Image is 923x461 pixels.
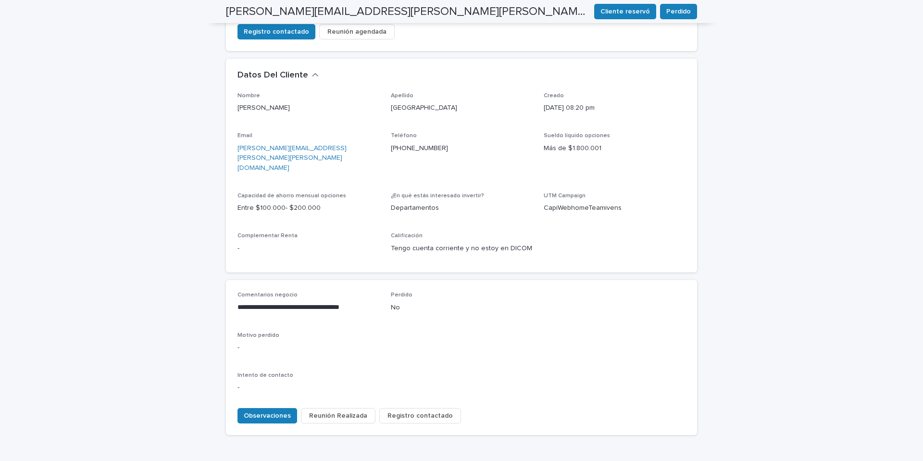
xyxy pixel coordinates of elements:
span: Capacidad de ahorro mensual opciones [237,193,346,199]
span: Apellido [391,93,413,99]
button: Observaciones [237,408,297,423]
p: Tengo cuenta corriente y no estoy en DICOM [391,243,533,254]
p: Entre $100.000- $200.000 [237,203,379,213]
p: - [237,343,686,353]
p: [GEOGRAPHIC_DATA] [391,103,533,113]
button: Cliente reservó [594,4,656,19]
h2: [PERSON_NAME][EMAIL_ADDRESS][PERSON_NAME][PERSON_NAME][DOMAIN_NAME] [226,5,586,19]
p: CapiWebhomeTeamivens [544,203,686,213]
span: Teléfono [391,133,417,139]
button: Registro contactado [237,24,315,39]
p: - [237,243,379,254]
h2: Datos Del Cliente [237,70,308,81]
span: Comentarios negocio [237,292,298,298]
p: - [237,383,379,393]
span: Perdido [391,292,412,298]
span: Registro contactado [387,411,453,421]
button: Perdido [660,4,697,19]
span: Complementar Renta [237,233,298,239]
p: [PERSON_NAME] [237,103,379,113]
button: Reunión agendada [319,24,395,39]
button: Registro contactado [379,408,461,423]
span: Sueldo líquido opciones [544,133,610,139]
button: Reunión Realizada [301,408,375,423]
span: Reunión agendada [327,27,387,37]
p: No [391,303,533,313]
span: Calificación [391,233,423,239]
p: Más de $1.800.001 [544,143,686,154]
span: Intento de contacto [237,372,293,378]
span: Reunión Realizada [309,411,367,421]
span: ¿En qué estás interesado invertir? [391,193,484,199]
span: Nombre [237,93,260,99]
span: Email [237,133,252,139]
span: Creado [544,93,564,99]
span: Cliente reservó [600,7,650,16]
p: [DATE] 08:20 pm [544,103,686,113]
a: [PHONE_NUMBER] [391,145,448,152]
a: [PERSON_NAME][EMAIL_ADDRESS][PERSON_NAME][PERSON_NAME][DOMAIN_NAME] [237,145,347,172]
span: Perdido [666,7,691,16]
span: Observaciones [244,411,291,421]
span: Motivo perdido [237,333,279,338]
button: Datos Del Cliente [237,70,319,81]
span: Registro contactado [244,27,309,37]
p: Departamentos [391,203,533,213]
span: UTM Campaign [544,193,586,199]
